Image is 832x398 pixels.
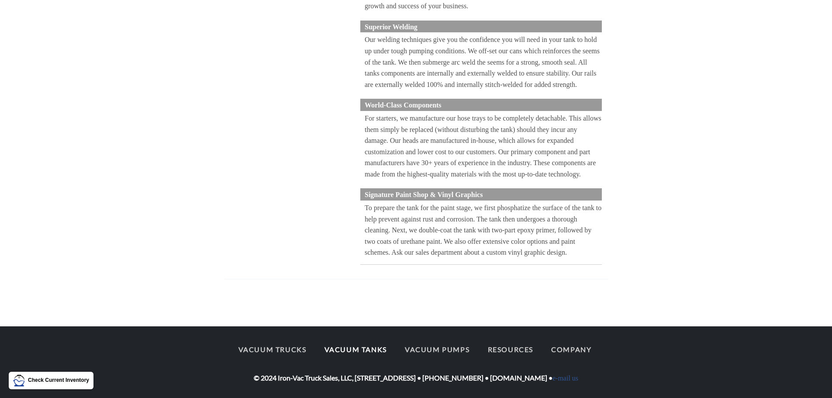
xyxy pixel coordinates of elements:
div: To prepare the tank for the paint stage, we first phosphatize the surface of the tank to help pre... [360,201,602,258]
img: LMT Icon [13,374,25,387]
a: e-mail us [552,374,578,382]
span: World-Class Components [365,101,442,109]
div: For starters, we manufacture our hose trays to be completely detachable. This allows them simply ... [360,111,602,180]
p: Check Current Inventory [28,376,89,384]
div: © 2024 Iron-Vac Truck Sales, LLC, [STREET_ADDRESS] • [PHONE_NUMBER] • [DOMAIN_NAME] • [224,340,608,384]
a: Company [543,340,599,359]
span: Signature Paint Shop & Vinyl Graphics [365,191,483,198]
div: Our welding techniques give you the confidence you will need in your tank to hold up under tough ... [360,32,602,90]
a: Resources [480,340,541,359]
span: Superior Welding [365,23,418,31]
a: Vacuum Tanks [317,340,395,359]
a: Vacuum Trucks [231,340,314,359]
a: Vacuum Pumps [397,340,477,359]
